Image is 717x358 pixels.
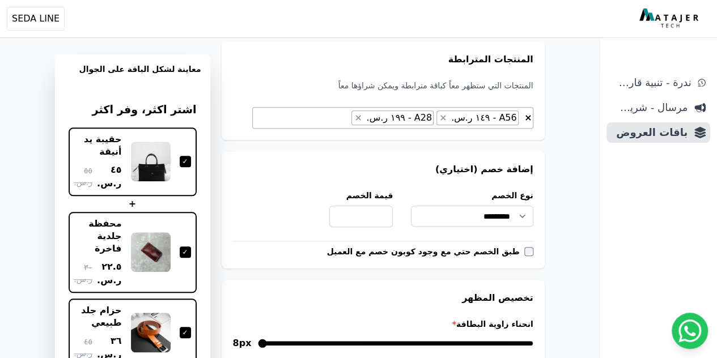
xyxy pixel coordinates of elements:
[233,318,533,330] label: انحناء زاوية البطاقة
[524,110,532,122] button: قم بإزالة كل العناصر
[233,336,252,350] span: 8px
[74,165,92,189] span: ٥٥ ر.س.
[97,260,121,287] span: ٢٢.٥ ر.س.
[131,313,171,352] img: حزام جلد طبيعي
[233,291,533,305] h3: تخصيص المظهر
[524,112,532,123] span: ×
[74,133,122,159] div: حقيبة يد أنيقة
[69,102,197,118] h3: اشتر اكثر، وفر اكثر
[97,163,121,190] span: ٤٥ ر.س.
[64,63,201,88] h3: معاينة لشكل الباقة على الجوال
[363,112,433,123] span: A28 - ١٩٩ ر.س.
[448,112,518,123] span: A56 - ١٤٩ ر.س.
[74,218,122,255] div: محفظة جلدية فاخرة
[436,110,519,125] li: A56 - ١٤٩ ر.س.
[69,197,197,211] div: +
[233,80,533,91] p: المنتجات التي ستظهر معاً كباقة مترابطة ويمكن شراؤها معاً
[74,304,122,330] div: حزام جلد طبيعي
[329,190,393,201] label: قيمة الخصم
[233,163,533,176] h3: إضافة خصم (اختياري)
[351,110,434,125] li: A28 - ١٩٩ ر.س.
[439,112,447,123] span: ×
[342,112,349,125] textarea: Search
[611,75,691,91] span: ندرة - تنبية قارب علي النفاذ
[354,112,362,123] span: ×
[7,7,65,31] button: SEDA LINE
[327,246,524,257] label: طبق الخصم حتي مع وجود كوبون خصم مع العميل
[352,111,364,125] button: Remove item
[411,190,533,201] label: نوع الخصم
[131,232,171,272] img: محفظة جلدية فاخرة
[611,125,688,140] span: باقات العروض
[131,142,171,181] img: حقيبة يد أنيقة
[437,111,449,125] button: Remove item
[611,100,688,116] span: مرسال - شريط دعاية
[12,12,60,25] span: SEDA LINE
[639,8,701,29] img: MatajerTech Logo
[233,53,533,66] h3: المنتجات المترابطة
[74,262,92,285] span: ٣٠ ر.س.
